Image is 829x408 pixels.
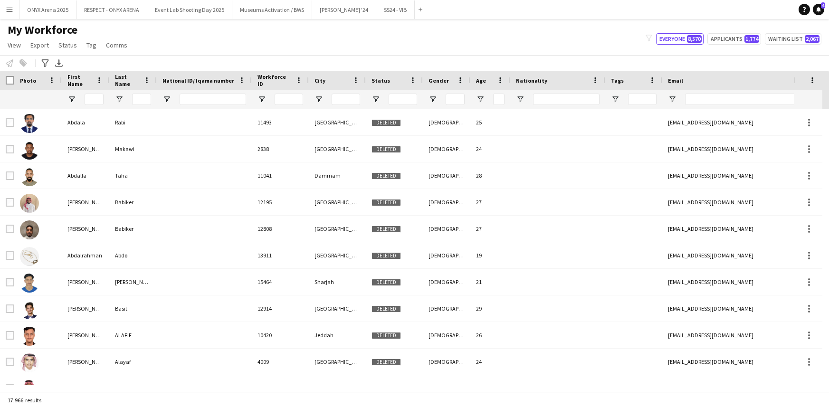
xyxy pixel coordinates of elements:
[62,189,109,215] div: [PERSON_NAME]
[423,242,470,268] div: [DEMOGRAPHIC_DATA]
[180,94,246,105] input: National ID/ Iqama number Filter Input
[765,33,821,45] button: Waiting list2,067
[372,252,401,259] span: Deleted
[20,380,39,399] img: Abdulaziz Alhumaidani
[20,167,39,186] img: Abdalla Taha
[6,225,14,233] input: Row Selection is disabled for this row (unchecked)
[611,95,619,104] button: Open Filter Menu
[252,269,309,295] div: 15464
[372,359,401,366] span: Deleted
[62,375,109,401] div: [PERSON_NAME]
[372,172,401,180] span: Deleted
[668,77,683,84] span: Email
[309,109,366,135] div: [GEOGRAPHIC_DATA]
[423,189,470,215] div: [DEMOGRAPHIC_DATA]
[252,322,309,348] div: 10420
[372,77,390,84] span: Status
[20,220,39,239] img: Abdallah Babiker
[707,33,761,45] button: Applicants1,774
[62,136,109,162] div: [PERSON_NAME]
[309,322,366,348] div: Jeddah
[309,295,366,322] div: [GEOGRAPHIC_DATA]
[115,73,140,87] span: Last Name
[20,327,39,346] img: ABDULAZIZ ALAFIF
[470,295,510,322] div: 29
[109,162,157,189] div: Taha
[376,0,415,19] button: SS24 - VIB
[628,94,657,105] input: Tags Filter Input
[76,0,147,19] button: RESPECT - ONYX ARENA
[20,77,36,84] span: Photo
[446,94,465,105] input: Gender Filter Input
[821,2,825,9] span: 4
[53,57,65,69] app-action-btn: Export XLSX
[6,304,14,313] input: Row Selection is disabled for this row (unchecked)
[20,247,39,266] img: Abdalrahman Abdo
[516,77,547,84] span: Nationality
[372,332,401,339] span: Deleted
[162,95,171,104] button: Open Filter Menu
[62,322,109,348] div: [PERSON_NAME]
[423,375,470,401] div: [DEMOGRAPHIC_DATA]
[372,95,380,104] button: Open Filter Menu
[611,77,624,84] span: Tags
[470,375,510,401] div: 28
[275,94,303,105] input: Workforce ID Filter Input
[423,216,470,242] div: [DEMOGRAPHIC_DATA]
[109,375,157,401] div: Alhumaidani
[744,35,759,43] span: 1,774
[314,77,325,84] span: City
[493,94,505,105] input: Age Filter Input
[252,375,309,401] div: 12999
[423,136,470,162] div: [DEMOGRAPHIC_DATA]
[470,322,510,348] div: 26
[162,77,234,84] span: National ID/ Iqama number
[62,162,109,189] div: Abdalla
[62,109,109,135] div: Abdala
[372,119,401,126] span: Deleted
[109,322,157,348] div: ALAFIF
[20,194,39,213] img: Abdallah Babiker
[252,109,309,135] div: 11493
[85,94,104,105] input: First Name Filter Input
[533,94,600,105] input: Nationality Filter Input
[115,95,124,104] button: Open Filter Menu
[102,39,131,51] a: Comms
[423,349,470,375] div: [DEMOGRAPHIC_DATA]
[109,136,157,162] div: Makawi
[20,114,39,133] img: Abdala Rabi
[470,136,510,162] div: 24
[62,349,109,375] div: [PERSON_NAME]
[6,145,14,153] input: Row Selection is disabled for this row (unchecked)
[39,57,51,69] app-action-btn: Advanced filters
[476,77,486,84] span: Age
[67,73,92,87] span: First Name
[470,349,510,375] div: 24
[252,242,309,268] div: 13911
[470,242,510,268] div: 19
[423,162,470,189] div: [DEMOGRAPHIC_DATA]
[4,39,25,51] a: View
[372,305,401,313] span: Deleted
[62,242,109,268] div: Abdalrahman
[6,251,14,260] input: Row Selection is disabled for this row (unchecked)
[67,95,76,104] button: Open Filter Menu
[6,358,14,366] input: Row Selection is disabled for this row (unchecked)
[6,171,14,180] input: Row Selection is disabled for this row (unchecked)
[309,242,366,268] div: [GEOGRAPHIC_DATA]
[516,95,524,104] button: Open Filter Menu
[109,216,157,242] div: Babiker
[470,162,510,189] div: 28
[470,269,510,295] div: 21
[252,216,309,242] div: 12808
[372,146,401,153] span: Deleted
[83,39,100,51] a: Tag
[20,141,39,160] img: Abdalaziz Makawi
[309,136,366,162] div: [GEOGRAPHIC_DATA]
[86,41,96,49] span: Tag
[27,39,53,51] a: Export
[429,95,437,104] button: Open Filter Menu
[8,23,77,37] span: My Workforce
[109,349,157,375] div: Alayaf
[656,33,704,45] button: Everyone8,570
